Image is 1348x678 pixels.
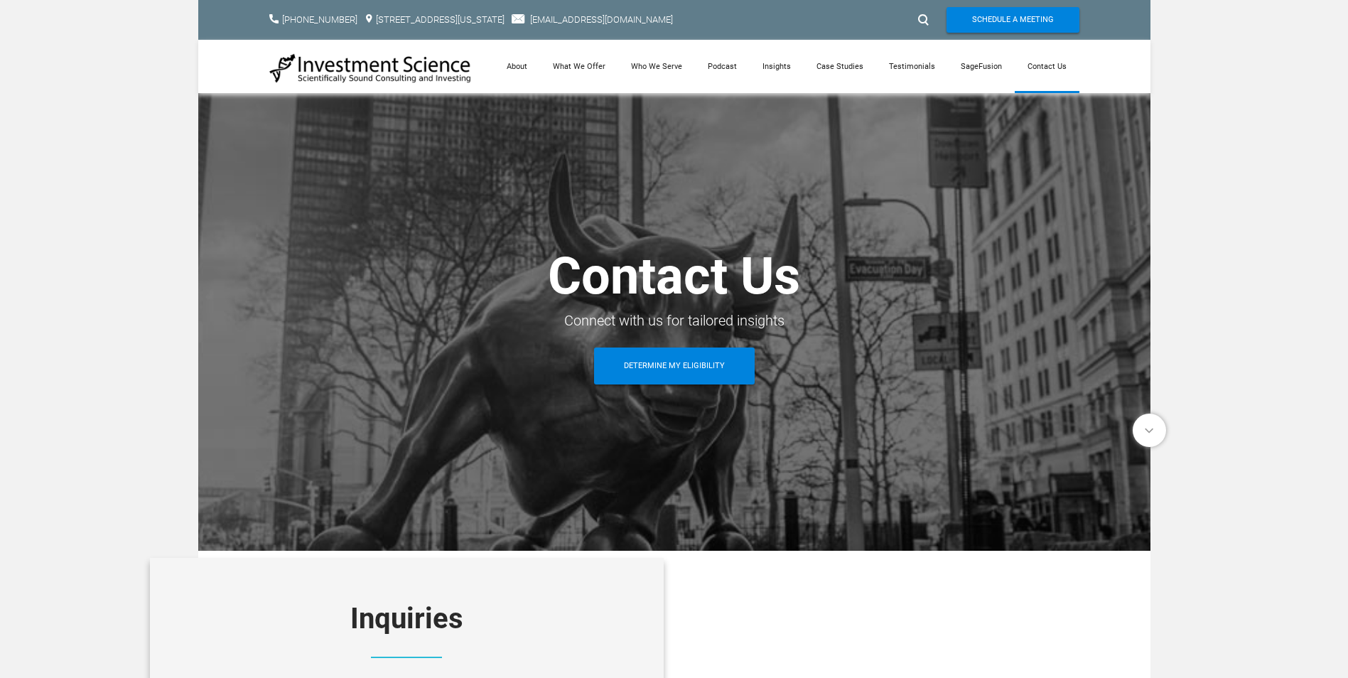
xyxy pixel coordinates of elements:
[876,40,948,93] a: Testimonials
[624,348,725,384] span: Determine My Eligibility
[371,657,442,658] img: Picture
[282,14,357,25] a: [PHONE_NUMBER]
[948,40,1015,93] a: SageFusion
[695,40,750,93] a: Podcast
[540,40,618,93] a: What We Offer
[947,7,1079,33] a: Schedule A Meeting
[750,40,804,93] a: Insights
[530,14,673,25] a: [EMAIL_ADDRESS][DOMAIN_NAME]
[1015,40,1079,93] a: Contact Us
[269,53,472,84] img: Investment Science | NYC Consulting Services
[548,246,800,306] span: Contact Us​​​​
[618,40,695,93] a: Who We Serve
[804,40,876,93] a: Case Studies
[494,40,540,93] a: About
[594,348,755,384] a: Determine My Eligibility
[376,14,505,25] a: [STREET_ADDRESS][US_STATE]​
[269,308,1079,333] div: ​Connect with us for tailored insights
[972,7,1054,33] span: Schedule A Meeting
[350,602,463,635] font: Inquiries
